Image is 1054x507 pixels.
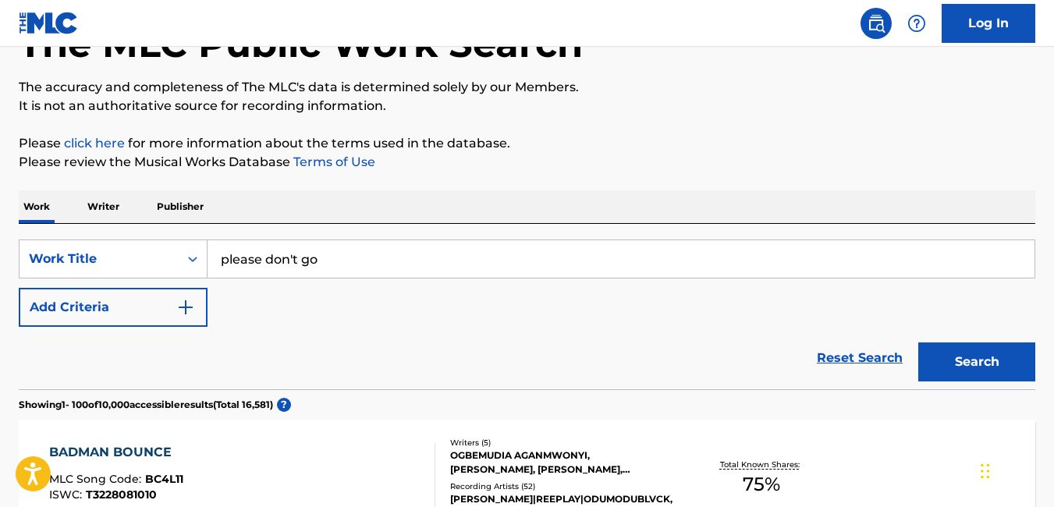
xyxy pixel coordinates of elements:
a: Log In [942,4,1035,43]
a: Reset Search [809,341,910,375]
iframe: Chat Widget [976,432,1054,507]
p: The accuracy and completeness of The MLC's data is determined solely by our Members. [19,78,1035,97]
div: Work Title [29,250,169,268]
a: Terms of Use [290,154,375,169]
img: help [907,14,926,33]
span: BC4L11 [145,472,183,486]
div: Drag [981,448,990,495]
p: Please review the Musical Works Database [19,153,1035,172]
p: It is not an authoritative source for recording information. [19,97,1035,115]
div: Help [901,8,932,39]
img: MLC Logo [19,12,79,34]
div: OGBEMUDIA AGANMWONYI, [PERSON_NAME], [PERSON_NAME], [PERSON_NAME], [PERSON_NAME] [450,448,676,477]
img: 9d2ae6d4665cec9f34b9.svg [176,298,195,317]
p: Please for more information about the terms used in the database. [19,134,1035,153]
p: Showing 1 - 100 of 10,000 accessible results (Total 16,581 ) [19,398,273,412]
span: ? [277,398,291,412]
p: Publisher [152,190,208,223]
button: Search [918,342,1035,381]
div: Writers ( 5 ) [450,437,676,448]
span: T3228081010 [86,487,157,502]
p: Total Known Shares: [720,459,804,470]
img: search [867,14,885,33]
p: Writer [83,190,124,223]
div: BADMAN BOUNCE [49,443,183,462]
form: Search Form [19,239,1035,389]
span: MLC Song Code : [49,472,145,486]
span: ISWC : [49,487,86,502]
p: Work [19,190,55,223]
div: Recording Artists ( 52 ) [450,480,676,492]
button: Add Criteria [19,288,208,327]
a: Public Search [861,8,892,39]
span: 75 % [743,470,780,498]
a: click here [64,136,125,151]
